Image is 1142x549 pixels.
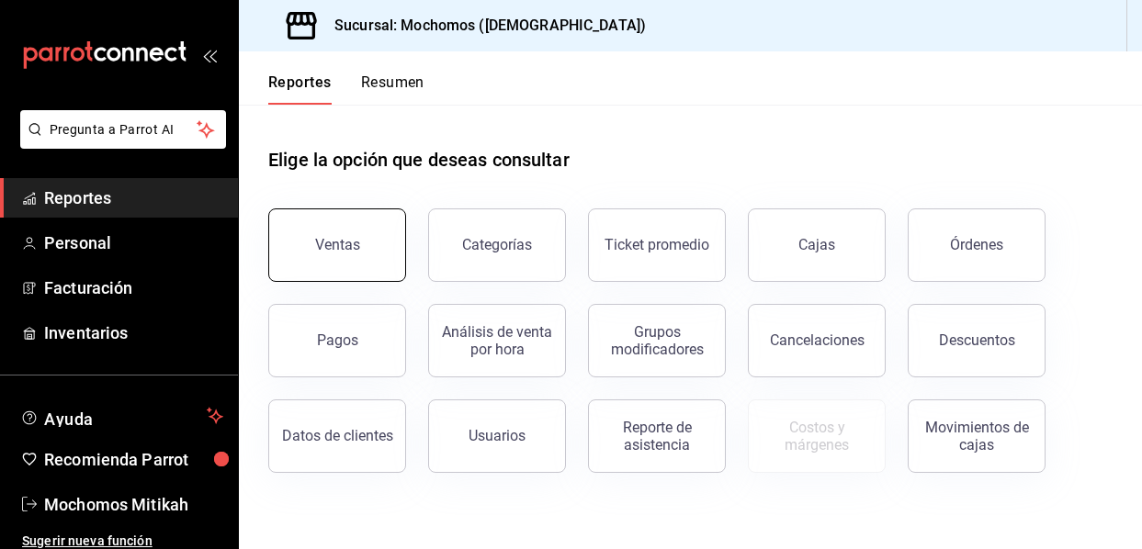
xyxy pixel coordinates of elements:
[950,236,1003,253] div: Órdenes
[268,304,406,377] button: Pagos
[315,236,360,253] div: Ventas
[748,304,886,377] button: Cancelaciones
[44,320,223,345] span: Inventarios
[939,331,1015,349] div: Descuentos
[268,208,406,282] button: Ventas
[428,208,566,282] button: Categorías
[469,427,526,444] div: Usuarios
[588,304,726,377] button: Grupos modificadores
[748,399,886,473] button: Contrata inventarios para ver este reporte
[282,427,393,444] div: Datos de clientes
[13,133,226,152] a: Pregunta a Parrot AI
[268,399,406,473] button: Datos de clientes
[920,419,1034,454] div: Movimientos de cajas
[20,110,226,149] button: Pregunta a Parrot AI
[748,208,886,282] button: Cajas
[588,399,726,473] button: Reporte de asistencia
[908,399,1046,473] button: Movimientos de cajas
[600,419,714,454] div: Reporte de asistencia
[770,331,865,349] div: Cancelaciones
[268,73,424,105] div: navigation tabs
[44,405,199,427] span: Ayuda
[268,73,332,105] button: Reportes
[760,419,874,454] div: Costos y márgenes
[908,304,1046,377] button: Descuentos
[428,304,566,377] button: Análisis de venta por hora
[317,331,358,349] div: Pagos
[50,120,198,140] span: Pregunta a Parrot AI
[361,73,424,105] button: Resumen
[320,15,646,37] h3: Sucursal: Mochomos ([DEMOGRAPHIC_DATA])
[462,236,532,253] div: Categorías
[798,236,835,253] div: Cajas
[44,230,223,255] span: Personal
[588,208,726,282] button: Ticket promedio
[268,146,570,174] h1: Elige la opción que deseas consultar
[44,185,223,210] span: Reportes
[44,275,223,300] span: Facturación
[600,323,714,358] div: Grupos modificadores
[908,208,1046,282] button: Órdenes
[605,236,709,253] div: Ticket promedio
[440,323,554,358] div: Análisis de venta por hora
[44,447,223,472] span: Recomienda Parrot
[428,399,566,473] button: Usuarios
[202,48,217,62] button: open_drawer_menu
[44,492,223,517] span: Mochomos Mitikah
